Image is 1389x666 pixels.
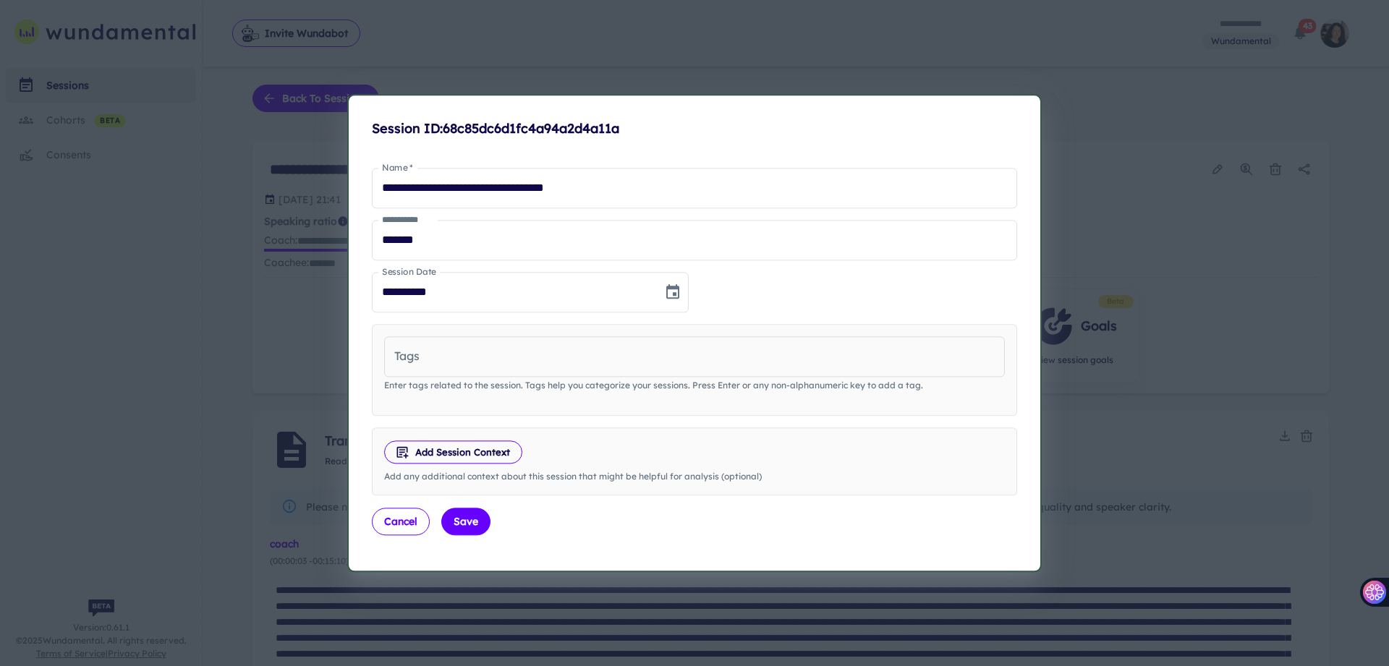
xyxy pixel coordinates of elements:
p: Enter tags related to the session. Tags help you categorize your sessions. Press Enter or any non... [384,379,1005,392]
h6: Session ID: 68c85dc6d1fc4a94a2d4a11a [372,119,1017,139]
label: Session Date [382,265,436,278]
button: Cancel [372,508,430,535]
label: Name * [382,161,413,174]
button: Save [441,508,490,535]
button: Add Session Context [384,440,522,464]
p: Add any additional context about this session that might be helpful for analysis (optional) [384,470,1005,483]
button: Choose date, selected date is Sep 15, 2025 [658,278,687,307]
